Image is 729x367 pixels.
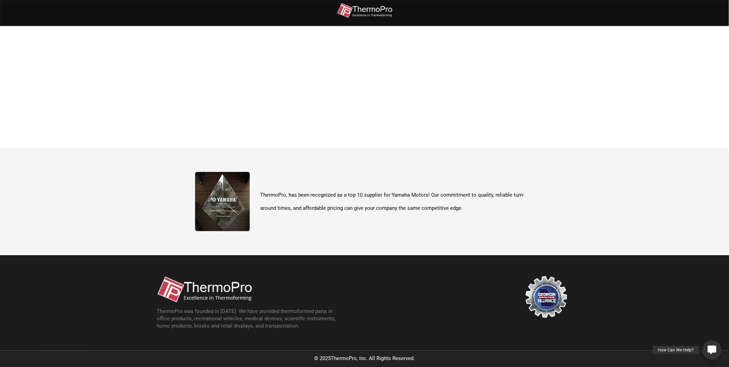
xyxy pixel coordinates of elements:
div: How Can We Help? [653,346,699,354]
img: thermopro-logo-non-iso [157,276,252,303]
p: ThermoPro was founded in [DATE]. We have provided thermoformed parts in office products, recreati... [157,308,344,330]
span: ThermoPro [331,356,357,362]
div: © 2025 , Inc. All Rights Reserved. [150,354,579,364]
p: ThermoPro, has been recognized as a top 10 supplier for Yamaha Motors! Our commitment to quality,... [260,189,534,215]
img: georgia-manufacturing-alliance [526,276,567,318]
a: How Can We Help? [702,340,722,360]
img: thermopro-logo-non-iso [337,3,392,18]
